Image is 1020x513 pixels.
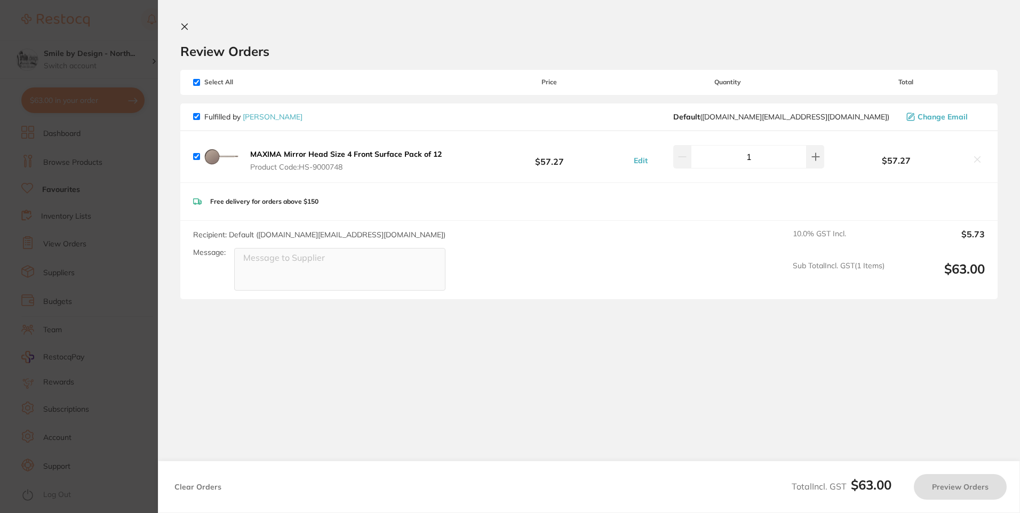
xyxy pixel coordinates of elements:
[250,163,442,171] span: Product Code: HS-9000748
[893,261,985,291] output: $63.00
[210,198,318,205] p: Free delivery for orders above $150
[247,149,445,172] button: MAXIMA Mirror Head Size 4 Front Surface Pack of 12 Product Code:HS-9000748
[193,78,300,86] span: Select All
[792,481,891,492] span: Total Incl. GST
[193,230,445,239] span: Recipient: Default ( [DOMAIN_NAME][EMAIL_ADDRESS][DOMAIN_NAME] )
[793,229,884,253] span: 10.0 % GST Incl.
[470,78,628,86] span: Price
[826,78,985,86] span: Total
[243,112,302,122] a: [PERSON_NAME]
[914,474,1007,500] button: Preview Orders
[470,147,628,166] b: $57.27
[204,140,238,174] img: cGZwNTYzOA
[171,474,225,500] button: Clear Orders
[250,149,442,159] b: MAXIMA Mirror Head Size 4 Front Surface Pack of 12
[628,78,826,86] span: Quantity
[204,113,302,121] p: Fulfilled by
[903,112,985,122] button: Change Email
[673,112,700,122] b: Default
[673,113,889,121] span: customer.care@henryschein.com.au
[826,156,966,165] b: $57.27
[193,248,226,257] label: Message:
[631,156,651,165] button: Edit
[180,43,998,59] h2: Review Orders
[793,261,884,291] span: Sub Total Incl. GST ( 1 Items)
[918,113,968,121] span: Change Email
[893,229,985,253] output: $5.73
[851,477,891,493] b: $63.00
